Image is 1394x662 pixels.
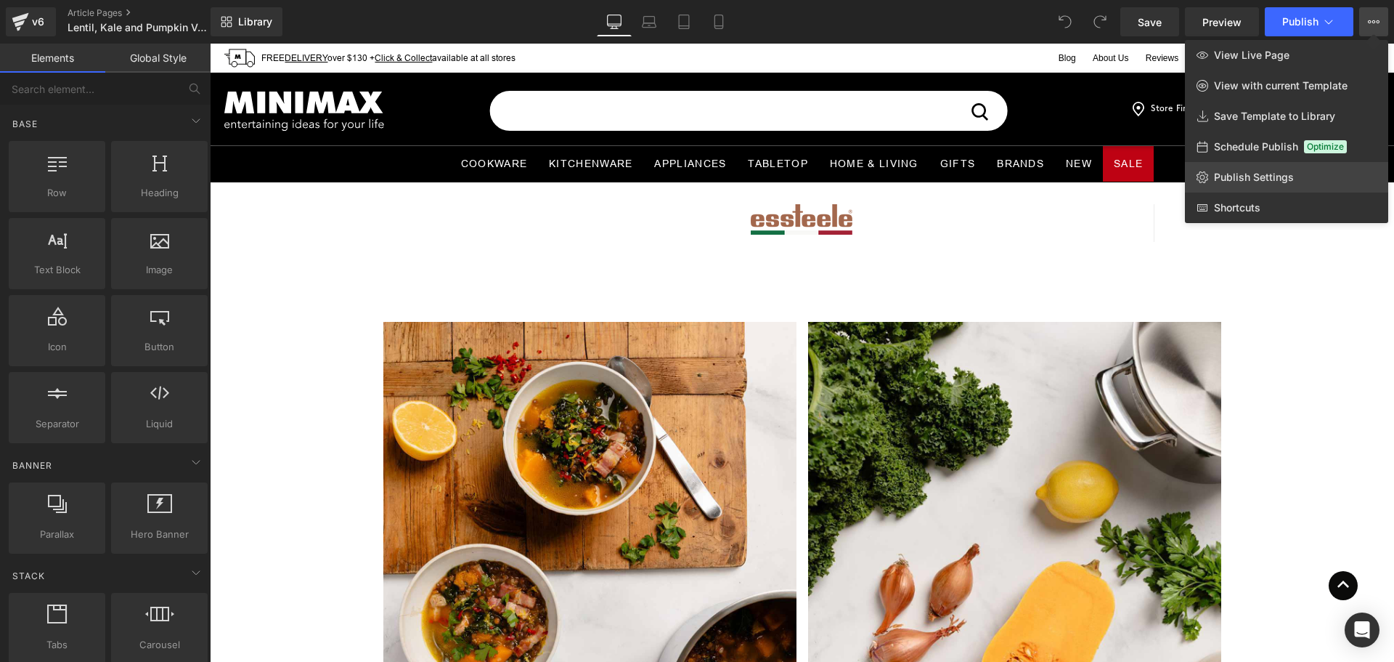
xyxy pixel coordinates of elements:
button: View Live PageView with current TemplateSave Template to LibrarySchedule PublishOptimizePublish S... [1359,7,1388,36]
span: Library [238,15,272,28]
span: My Account [1024,60,1070,70]
a: Global Style [105,44,211,73]
button: Publish [1265,7,1353,36]
span: Stack [11,569,46,583]
span: Base [11,117,39,131]
a: Tablet [667,7,701,36]
span: Icon [13,339,101,355]
span: Shortcuts [1214,201,1260,214]
a: SALE [893,102,944,138]
span: Carousel [115,637,203,653]
a: Kitchenware [328,102,433,138]
a: Brands [776,102,845,138]
button: Redo [1085,7,1114,36]
span: Button [115,339,203,355]
span: Row [13,185,101,201]
div: v6 [29,12,47,31]
a: Laptop [632,7,667,36]
a: Tabletop [527,102,608,138]
a: DELIVERY [75,9,118,20]
a: Store Finder [913,57,1003,74]
span: Save Template to Library [1214,110,1335,123]
a: Appliances [433,102,527,138]
a: Article Pages [68,7,235,19]
p: FREE over $130 + available at all stores [52,7,306,21]
span: Schedule Publish [1214,140,1298,153]
span: Preview [1202,15,1242,30]
span: Text Block [13,262,101,278]
a: Home & Living [609,102,720,138]
a: Cookware [240,102,328,138]
a: Wishlist [1106,60,1138,72]
span: Parallax [13,527,101,542]
a: GIFTS [720,102,777,138]
a: Reviews [929,9,976,20]
span: Wishlist [1106,60,1138,71]
span: Image [115,262,203,278]
a: 0 [1152,60,1170,70]
span: Store Finder [941,61,992,69]
a: Minimax Rewards [979,9,1062,20]
span: Tabs [13,637,101,653]
span: Heading [115,185,203,201]
a: New [845,102,893,138]
span: Banner [11,459,54,472]
span: Lentil, Kale and Pumpkin Vegetarian and Gluten Free Zuppa [68,22,207,33]
a: v6 [6,7,56,36]
a: Preview [1185,7,1259,36]
a: Blog [841,9,873,20]
a: New Library [211,7,282,36]
span: Publish Settings [1214,171,1294,184]
a: Click & Collect [165,9,222,20]
a: Desktop [597,7,632,36]
span: Save [1138,15,1162,30]
span: Optimize [1304,140,1347,153]
span: Separator [13,416,101,432]
a: Customer Support [1064,9,1149,20]
a: Mobile [701,7,736,36]
a: About Us [876,9,926,20]
button: Undo [1051,7,1080,36]
span: View Live Page [1214,49,1289,62]
div: Open Intercom Messenger [1345,613,1379,647]
span: Hero Banner [115,527,203,542]
span: Publish [1282,16,1318,28]
span: Liquid [115,416,203,432]
a: My Account [1003,57,1070,74]
span: 0 [1159,67,1169,77]
span: View with current Template [1214,79,1348,92]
